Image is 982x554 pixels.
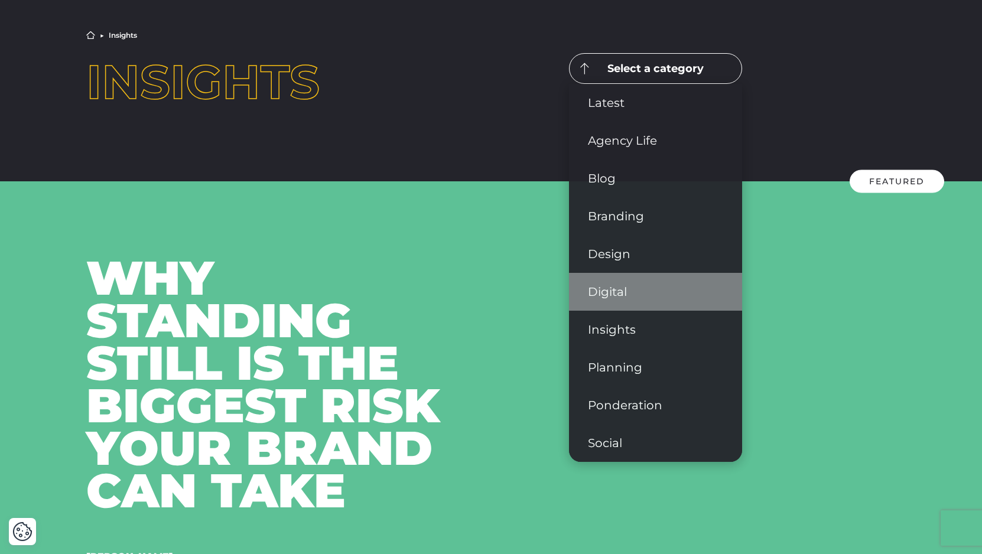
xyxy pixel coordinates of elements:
a: Home [86,31,95,40]
button: Select a category [569,53,742,84]
a: Latest [569,84,742,122]
a: Planning [569,348,742,386]
li: ▶︎ [100,32,104,39]
a: Agency Life [569,122,742,159]
a: Design [569,235,742,273]
div: Why Standing Still Is The Biggest Risk Your Brand Can Take [86,257,482,512]
span: Insights [86,53,320,110]
div: Featured [850,170,944,193]
button: Cookie Settings [12,522,32,542]
a: Branding [569,197,742,235]
li: Insights [109,32,137,39]
a: Social [569,424,742,462]
a: Digital [569,273,742,311]
a: Insights [569,311,742,348]
a: Blog [569,159,742,197]
a: Ponderation [569,386,742,424]
img: Revisit consent button [12,522,32,542]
